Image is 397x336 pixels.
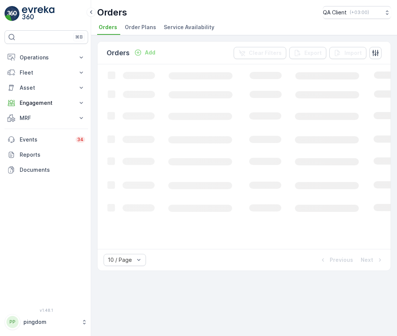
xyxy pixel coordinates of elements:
[323,6,391,19] button: QA Client(+03:00)
[6,316,19,328] div: PP
[20,69,73,76] p: Fleet
[304,49,322,57] p: Export
[318,255,354,264] button: Previous
[5,6,20,21] img: logo
[5,314,88,330] button: PPpingdom
[145,49,155,56] p: Add
[249,49,282,57] p: Clear Filters
[5,65,88,80] button: Fleet
[164,23,214,31] span: Service Availability
[361,256,373,264] p: Next
[5,147,88,162] a: Reports
[20,84,73,92] p: Asset
[20,114,73,122] p: MRF
[234,47,286,59] button: Clear Filters
[75,34,83,40] p: ⌘B
[20,166,85,174] p: Documents
[5,308,88,313] span: v 1.48.1
[350,9,369,16] p: ( +03:00 )
[23,318,78,326] p: pingdom
[131,48,158,57] button: Add
[22,6,54,21] img: logo_light-DOdMpM7g.png
[5,80,88,95] button: Asset
[20,54,73,61] p: Operations
[97,6,127,19] p: Orders
[344,49,362,57] p: Import
[5,132,88,147] a: Events34
[5,162,88,177] a: Documents
[107,48,130,58] p: Orders
[323,9,347,16] p: QA Client
[99,23,117,31] span: Orders
[5,50,88,65] button: Operations
[20,99,73,107] p: Engagement
[360,255,385,264] button: Next
[125,23,156,31] span: Order Plans
[20,136,71,143] p: Events
[329,47,366,59] button: Import
[5,95,88,110] button: Engagement
[20,151,85,159] p: Reports
[5,110,88,126] button: MRF
[77,137,84,143] p: 34
[289,47,326,59] button: Export
[330,256,353,264] p: Previous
